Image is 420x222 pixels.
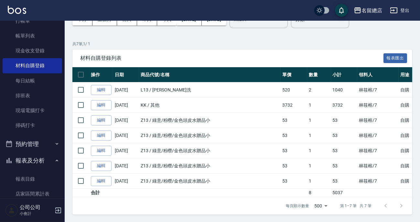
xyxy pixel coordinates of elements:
td: 53 [281,143,307,158]
a: 打帳單 [3,14,62,28]
a: 現場電腦打卡 [3,103,62,118]
td: 53 [331,158,357,174]
td: 53 [331,128,357,143]
td: 53 [281,158,307,174]
th: 操作 [89,67,113,82]
button: save [335,4,348,17]
td: [DATE] [113,143,139,158]
td: Z13 / 綠意/粉穳/金色頭皮水贈品小 [139,113,281,128]
a: 編輯 [91,161,112,171]
td: 林筱榕 /7 [357,113,399,128]
td: 林筱榕 /7 [357,98,399,113]
p: 每頁顯示數量 [286,203,309,209]
th: 商品代號/名稱 [139,67,281,82]
a: 編輯 [91,131,112,141]
td: [DATE] [113,98,139,113]
td: 53 [281,174,307,189]
button: 登出 [387,5,412,16]
a: 編輯 [91,176,112,186]
a: 店家區間累計表 [3,186,62,201]
th: 領料人 [357,67,399,82]
td: 1 [307,174,331,189]
h5: 公司公司 [20,204,53,211]
td: 林筱榕 /7 [357,143,399,158]
a: 編輯 [91,85,112,95]
td: [DATE] [113,174,139,189]
p: 小會計 [20,211,53,217]
button: 名留總店 [351,4,385,17]
td: 1 [307,113,331,128]
img: Logo [8,6,26,14]
td: 1 [307,143,331,158]
a: 報表匯出 [383,55,407,61]
div: 500 [312,197,330,215]
td: Z13 / 綠意/粉穳/金色頭皮水贈品小 [139,128,281,143]
td: 2 [307,82,331,98]
td: 8 [307,189,331,197]
td: 合計 [89,189,113,197]
td: 53 [331,113,357,128]
td: KK / 其他 [139,98,281,113]
button: 報表及分析 [3,152,62,169]
td: 林筱榕 /7 [357,158,399,174]
a: 報表目錄 [3,172,62,186]
td: 1 [307,158,331,174]
td: 5037 [331,189,357,197]
td: L13 / [PERSON_NAME]洗 [139,82,281,98]
a: 排班表 [3,88,62,103]
th: 數量 [307,67,331,82]
a: 每日結帳 [3,73,62,88]
td: Z13 / 綠意/粉穳/金色頭皮水贈品小 [139,158,281,174]
td: 3732 [281,98,307,113]
span: 材料自購登錄列表 [80,55,383,61]
td: 林筱榕 /7 [357,174,399,189]
a: 掃碼打卡 [3,118,62,133]
td: 林筱榕 /7 [357,128,399,143]
div: 名留總店 [361,6,382,15]
td: 林筱榕 /7 [357,82,399,98]
td: Z13 / 綠意/粉穳/金色頭皮水贈品小 [139,143,281,158]
th: 單價 [281,67,307,82]
a: 編輯 [91,100,112,110]
p: 第 1–7 筆 共 7 筆 [340,203,372,209]
a: 編輯 [91,115,112,125]
button: 預約管理 [3,136,62,153]
td: [DATE] [113,82,139,98]
td: 53 [281,113,307,128]
a: 編輯 [91,146,112,156]
p: 共 7 筆, 1 / 1 [72,41,412,47]
td: 53 [281,128,307,143]
img: Person [5,204,18,217]
td: [DATE] [113,158,139,174]
td: [DATE] [113,113,139,128]
td: 3732 [331,98,357,113]
th: 日期 [113,67,139,82]
button: 報表匯出 [383,53,407,63]
td: 53 [331,143,357,158]
td: [DATE] [113,128,139,143]
a: 現金收支登錄 [3,43,62,58]
th: 小計 [331,67,357,82]
td: 1 [307,98,331,113]
td: 53 [331,174,357,189]
td: Z13 / 綠意/粉穳/金色頭皮水贈品小 [139,174,281,189]
td: 520 [281,82,307,98]
a: 帳單列表 [3,28,62,43]
td: 1040 [331,82,357,98]
a: 材料自購登錄 [3,58,62,73]
td: 1 [307,128,331,143]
